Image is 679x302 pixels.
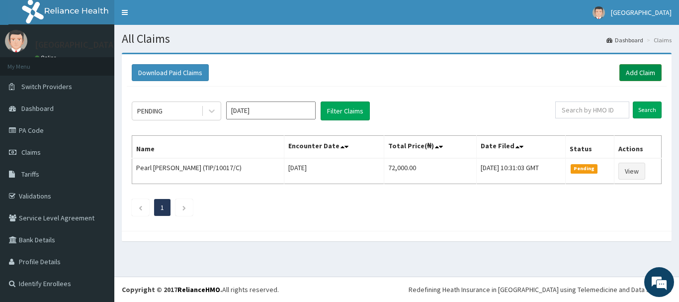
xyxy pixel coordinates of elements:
[114,277,679,302] footer: All rights reserved.
[644,36,672,44] li: Claims
[137,106,163,116] div: PENDING
[226,101,316,119] input: Select Month and Year
[619,64,662,81] a: Add Claim
[614,136,662,159] th: Actions
[611,8,672,17] span: [GEOGRAPHIC_DATA]
[35,40,117,49] p: [GEOGRAPHIC_DATA]
[284,136,384,159] th: Encounter Date
[476,158,565,184] td: [DATE] 10:31:03 GMT
[409,285,672,295] div: Redefining Heath Insurance in [GEOGRAPHIC_DATA] using Telemedicine and Data Science!
[122,32,672,45] h1: All Claims
[35,54,59,61] a: Online
[384,158,476,184] td: 72,000.00
[5,30,27,52] img: User Image
[138,203,143,212] a: Previous page
[182,203,186,212] a: Next page
[571,164,598,173] span: Pending
[21,104,54,113] span: Dashboard
[132,64,209,81] button: Download Paid Claims
[476,136,565,159] th: Date Filed
[21,148,41,157] span: Claims
[132,136,284,159] th: Name
[633,101,662,118] input: Search
[555,101,629,118] input: Search by HMO ID
[384,136,476,159] th: Total Price(₦)
[21,82,72,91] span: Switch Providers
[284,158,384,184] td: [DATE]
[593,6,605,19] img: User Image
[321,101,370,120] button: Filter Claims
[132,158,284,184] td: Pearl [PERSON_NAME] (TIP/10017/C)
[618,163,645,180] a: View
[161,203,164,212] a: Page 1 is your current page
[21,170,39,179] span: Tariffs
[177,285,220,294] a: RelianceHMO
[565,136,614,159] th: Status
[606,36,643,44] a: Dashboard
[122,285,222,294] strong: Copyright © 2017 .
